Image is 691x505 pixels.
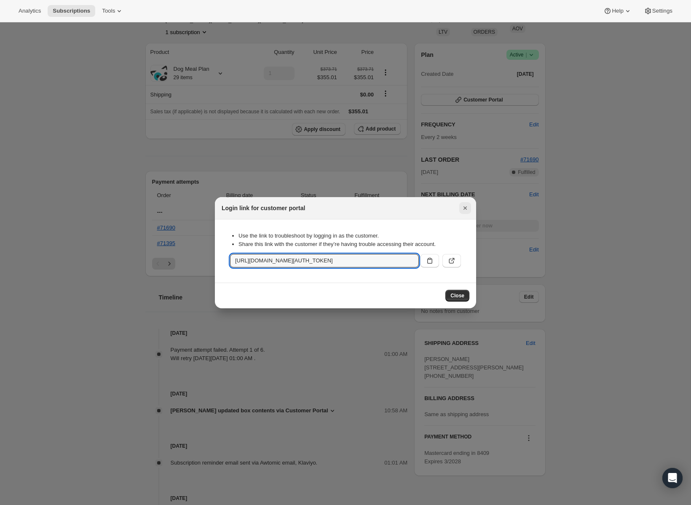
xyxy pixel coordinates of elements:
[238,232,461,240] li: Use the link to troubleshoot by logging in as the customer.
[459,202,471,214] button: Close
[662,468,683,488] div: Open Intercom Messenger
[53,8,90,14] span: Subscriptions
[102,8,115,14] span: Tools
[652,8,672,14] span: Settings
[612,8,623,14] span: Help
[222,204,305,212] h2: Login link for customer portal
[445,290,469,302] button: Close
[598,5,637,17] button: Help
[13,5,46,17] button: Analytics
[238,240,461,248] li: Share this link with the customer if they’re having trouble accessing their account.
[19,8,41,14] span: Analytics
[48,5,95,17] button: Subscriptions
[450,292,464,299] span: Close
[97,5,129,17] button: Tools
[639,5,678,17] button: Settings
